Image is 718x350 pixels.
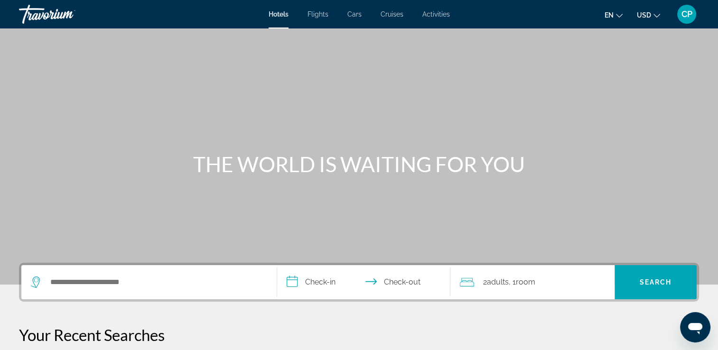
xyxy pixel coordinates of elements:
a: Hotels [269,10,289,18]
input: Search hotel destination [49,275,262,289]
a: Cruises [381,10,403,18]
iframe: Button to launch messaging window [680,312,710,342]
button: Travelers: 2 adults, 0 children [450,265,615,299]
button: Change language [605,8,623,22]
a: Activities [422,10,450,18]
h1: THE WORLD IS WAITING FOR YOU [181,152,537,176]
button: User Menu [674,4,699,24]
button: Select check in and out date [277,265,451,299]
button: Change currency [637,8,660,22]
a: Travorium [19,2,114,27]
span: en [605,11,614,19]
span: Search [640,278,672,286]
div: Search widget [21,265,697,299]
span: CP [681,9,692,19]
span: , 1 [508,276,535,289]
span: 2 [483,276,508,289]
button: Search [615,265,697,299]
span: Adults [486,277,508,286]
p: Your Recent Searches [19,325,699,344]
a: Flights [308,10,328,18]
span: Room [515,277,535,286]
a: Cars [347,10,362,18]
span: USD [637,11,651,19]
